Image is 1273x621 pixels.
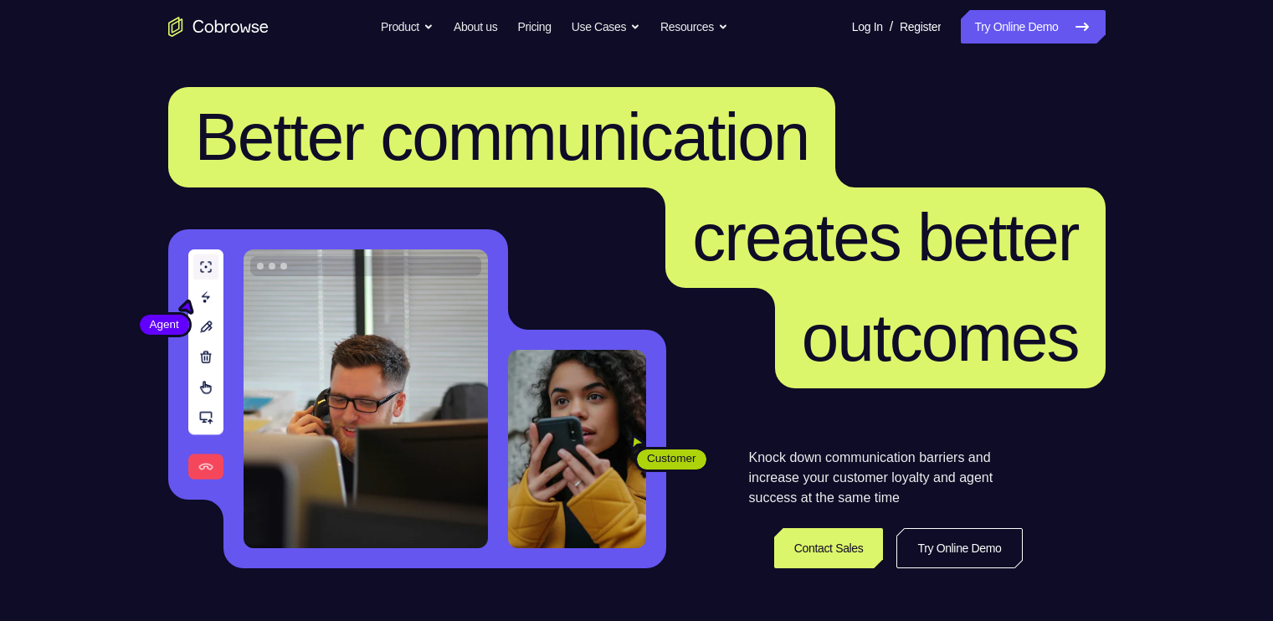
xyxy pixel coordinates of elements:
span: creates better [692,200,1078,275]
span: outcomes [802,300,1079,375]
img: A customer support agent talking on the phone [244,249,488,548]
img: A customer holding their phone [508,350,646,548]
a: Log In [852,10,883,44]
p: Knock down communication barriers and increase your customer loyalty and agent success at the sam... [749,448,1023,508]
span: / [890,17,893,37]
button: Product [381,10,434,44]
button: Use Cases [572,10,640,44]
a: About us [454,10,497,44]
a: Try Online Demo [896,528,1022,568]
button: Resources [660,10,728,44]
a: Go to the home page [168,17,269,37]
a: Pricing [517,10,551,44]
a: Register [900,10,941,44]
a: Try Online Demo [961,10,1105,44]
span: Better communication [195,100,809,174]
a: Contact Sales [774,528,884,568]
